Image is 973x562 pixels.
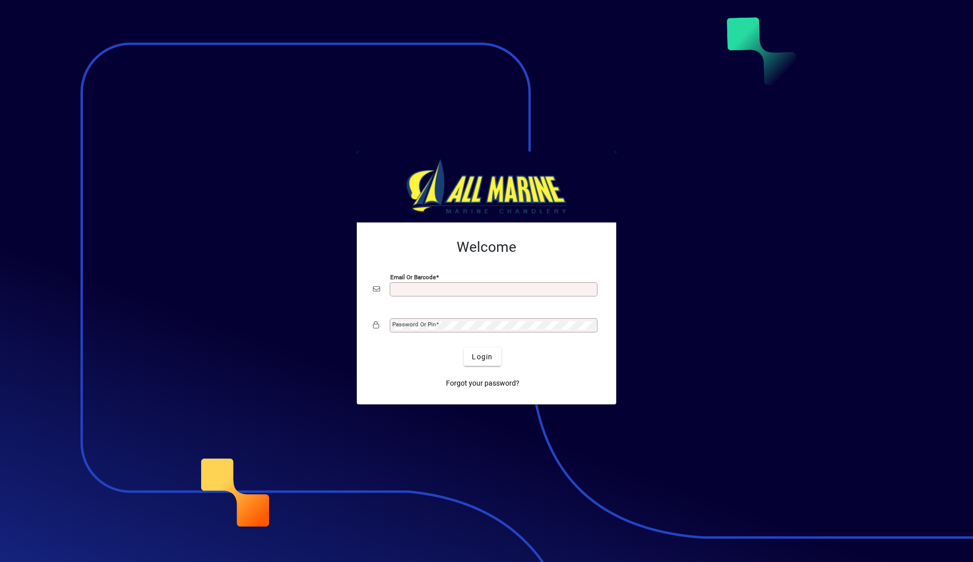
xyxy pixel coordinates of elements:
[392,321,436,328] mat-label: Password or Pin
[464,348,501,366] button: Login
[442,374,523,392] a: Forgot your password?
[472,352,493,362] span: Login
[390,274,436,281] mat-label: Email or Barcode
[446,378,519,389] span: Forgot your password?
[373,239,600,256] h2: Welcome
